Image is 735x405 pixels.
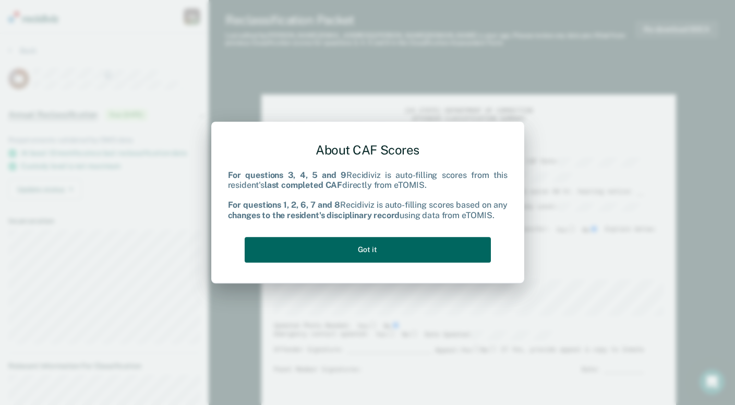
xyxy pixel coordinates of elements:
[228,134,508,166] div: About CAF Scores
[228,170,508,220] div: Recidiviz is auto-filling scores from this resident's directly from eTOMIS. Recidiviz is auto-fil...
[228,210,400,220] b: changes to the resident's disciplinary record
[228,170,347,180] b: For questions 3, 4, 5 and 9
[228,200,340,210] b: For questions 1, 2, 6, 7 and 8
[245,237,491,263] button: Got it
[264,180,342,190] b: last completed CAF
